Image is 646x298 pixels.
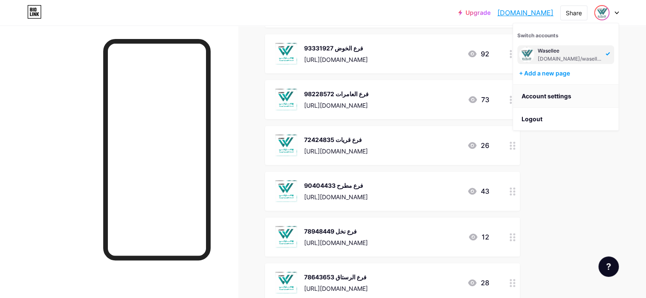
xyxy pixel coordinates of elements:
[304,89,369,98] div: فرع العامرات 98228572
[275,180,297,202] img: فرع مطرح 90404433
[513,108,618,131] li: Logout
[458,9,491,16] a: Upgrade
[304,181,368,190] div: فرع مطرح 90404433
[275,272,297,294] img: فرع الرستاق 78643653
[304,44,368,53] div: فرع الخوض 93331927
[468,232,489,242] div: 12
[275,89,297,111] img: فرع العامرات 98228572
[467,186,489,196] div: 43
[304,284,368,293] div: [URL][DOMAIN_NAME]
[304,135,368,144] div: 72424835 فرع قريات
[517,32,559,39] span: Switch accounts
[566,8,582,17] div: Share
[519,47,534,62] img: wasellee
[468,95,489,105] div: 73
[513,85,618,108] a: Account settings
[467,49,489,59] div: 92
[275,134,297,156] img: 72424835 فرع قريات
[304,273,368,281] div: فرع الرستاق 78643653
[275,43,297,65] img: فرع الخوض 93331927
[467,278,489,288] div: 28
[304,147,368,156] div: [URL][DOMAIN_NAME]
[497,8,553,18] a: [DOMAIN_NAME]
[304,227,368,236] div: فرع نخل 78948449
[304,55,368,64] div: [URL][DOMAIN_NAME]
[275,226,297,248] img: فرع نخل 78948449
[538,56,603,62] div: [DOMAIN_NAME]/wasellee
[467,140,489,150] div: 26
[304,101,369,110] div: [URL][DOMAIN_NAME]
[304,192,368,201] div: [URL][DOMAIN_NAME]
[519,69,614,78] div: + Add a new page
[595,6,609,19] img: wasellee
[538,47,603,54] div: Wasellee
[304,238,368,247] div: [URL][DOMAIN_NAME]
